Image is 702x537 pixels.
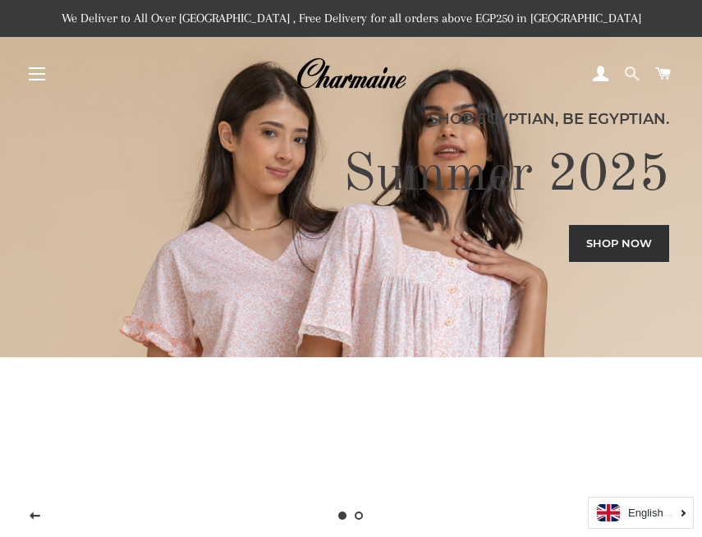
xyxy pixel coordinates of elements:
a: Load slide 2 [351,507,368,524]
button: Next slide [648,496,689,537]
button: Previous slide [15,496,56,537]
p: Shop Egyptian, Be Egyptian. [33,108,670,131]
i: English [628,507,663,518]
img: Charmaine Egypt [296,56,406,92]
a: Slide 1, current [335,507,351,524]
a: Shop now [569,225,669,261]
h2: Summer 2025 [33,143,670,209]
a: English [597,504,685,521]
